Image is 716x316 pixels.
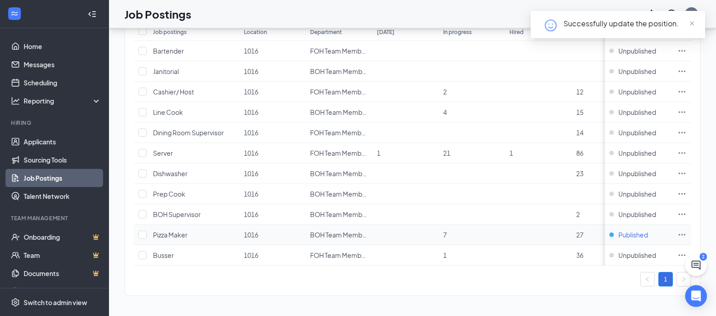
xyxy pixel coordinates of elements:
[310,231,369,239] span: BOH Team Member
[443,251,447,259] span: 1
[509,149,513,157] span: 1
[306,245,372,266] td: FOH Team Member
[443,231,447,239] span: 7
[24,298,87,307] div: Switch to admin view
[239,184,306,204] td: 1016
[153,88,194,96] span: Cashier/ Host
[306,184,372,204] td: BOH Team Member
[239,82,306,102] td: 1016
[677,148,686,158] svg: Ellipses
[306,123,372,143] td: FOH Team Member
[646,9,657,20] svg: Notifications
[677,67,686,76] svg: Ellipses
[576,149,583,157] span: 86
[372,23,439,41] th: [DATE]
[677,87,686,96] svg: Ellipses
[443,108,447,116] span: 4
[689,20,695,27] span: close
[677,108,686,117] svg: Ellipses
[306,102,372,123] td: BOH Team Member
[11,298,20,307] svg: Settings
[244,88,258,96] span: 1016
[310,210,369,218] span: BOH Team Member
[244,190,258,198] span: 1016
[310,251,368,259] span: FOH Team Member
[244,108,258,116] span: 1016
[239,225,306,245] td: 1016
[153,231,188,239] span: Pizza Maker
[377,149,380,157] span: 1
[677,210,686,219] svg: Ellipses
[11,96,20,105] svg: Analysis
[640,272,655,286] li: Previous Page
[306,143,372,163] td: FOH Team Member
[239,245,306,266] td: 1016
[306,204,372,225] td: BOH Team Member
[244,67,258,75] span: 1016
[153,47,184,55] span: Bartender
[563,18,694,29] div: Successfully update the position.
[640,272,655,286] button: left
[124,6,191,22] h1: Job Postings
[153,190,185,198] span: Prep Cook
[659,272,672,286] a: 1
[443,149,450,157] span: 21
[576,108,583,116] span: 15
[618,108,656,117] span: Unpublished
[306,163,372,184] td: BOH Team Member
[306,41,372,61] td: FOH Team Member
[676,272,691,286] button: right
[24,151,101,169] a: Sourcing Tools
[439,23,505,41] th: In progress
[24,264,101,282] a: DocumentsCrown
[244,231,258,239] span: 1016
[618,67,656,76] span: Unpublished
[685,254,707,276] button: ChatActive
[618,230,648,239] span: Published
[618,210,656,219] span: Unpublished
[691,260,701,271] svg: ChatActive
[24,96,102,105] div: Reporting
[10,9,19,18] svg: WorkstreamLogo
[310,169,369,178] span: BOH Team Member
[239,41,306,61] td: 1016
[11,214,99,222] div: Team Management
[310,108,369,116] span: BOH Team Member
[244,128,258,137] span: 1016
[677,230,686,239] svg: Ellipses
[24,55,101,74] a: Messages
[677,46,686,55] svg: Ellipses
[576,169,583,178] span: 23
[676,272,691,286] li: Next Page
[239,102,306,123] td: 1016
[618,169,656,178] span: Unpublished
[244,149,258,157] span: 1016
[239,61,306,82] td: 1016
[244,251,258,259] span: 1016
[239,163,306,184] td: 1016
[153,108,183,116] span: Line Cook
[677,169,686,178] svg: Ellipses
[24,228,101,246] a: OnboardingCrown
[685,285,707,307] div: Open Intercom Messenger
[618,148,656,158] span: Unpublished
[244,47,258,55] span: 1016
[153,149,173,157] span: Server
[505,23,571,41] th: Hired
[576,88,583,96] span: 12
[310,47,368,55] span: FOH Team Member
[645,276,650,282] span: left
[443,88,447,96] span: 2
[244,210,258,218] span: 1016
[239,123,306,143] td: 1016
[88,10,97,19] svg: Collapse
[153,28,187,36] div: Job postings
[306,61,372,82] td: BOH Team Member
[543,18,558,33] svg: HappyFace
[153,251,174,259] span: Busser
[306,82,372,102] td: FOH Team Member
[677,128,686,137] svg: Ellipses
[576,128,583,137] span: 14
[688,10,695,18] div: PR
[24,74,101,92] a: Scheduling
